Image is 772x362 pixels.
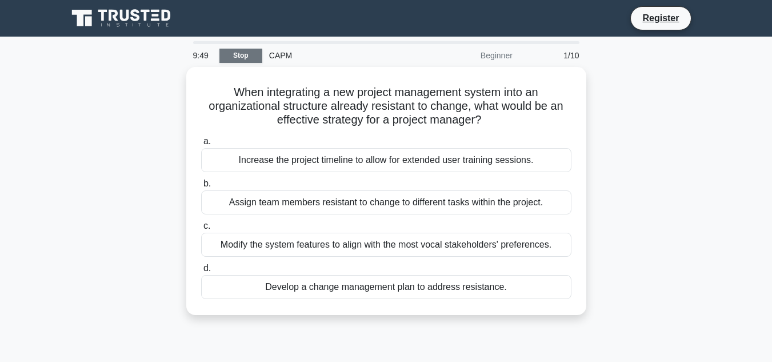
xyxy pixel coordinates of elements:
div: 1/10 [519,44,586,67]
div: Modify the system features to align with the most vocal stakeholders' preferences. [201,233,571,257]
span: a. [203,136,211,146]
a: Stop [219,49,262,63]
span: d. [203,263,211,273]
div: CAPM [262,44,419,67]
div: Increase the project timeline to allow for extended user training sessions. [201,148,571,172]
h5: When integrating a new project management system into an organizational structure already resista... [200,85,573,128]
div: 9:49 [186,44,219,67]
div: Beginner [419,44,519,67]
div: Assign team members resistant to change to different tasks within the project. [201,190,571,214]
div: Develop a change management plan to address resistance. [201,275,571,299]
a: Register [635,11,686,25]
span: b. [203,178,211,188]
span: c. [203,221,210,230]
